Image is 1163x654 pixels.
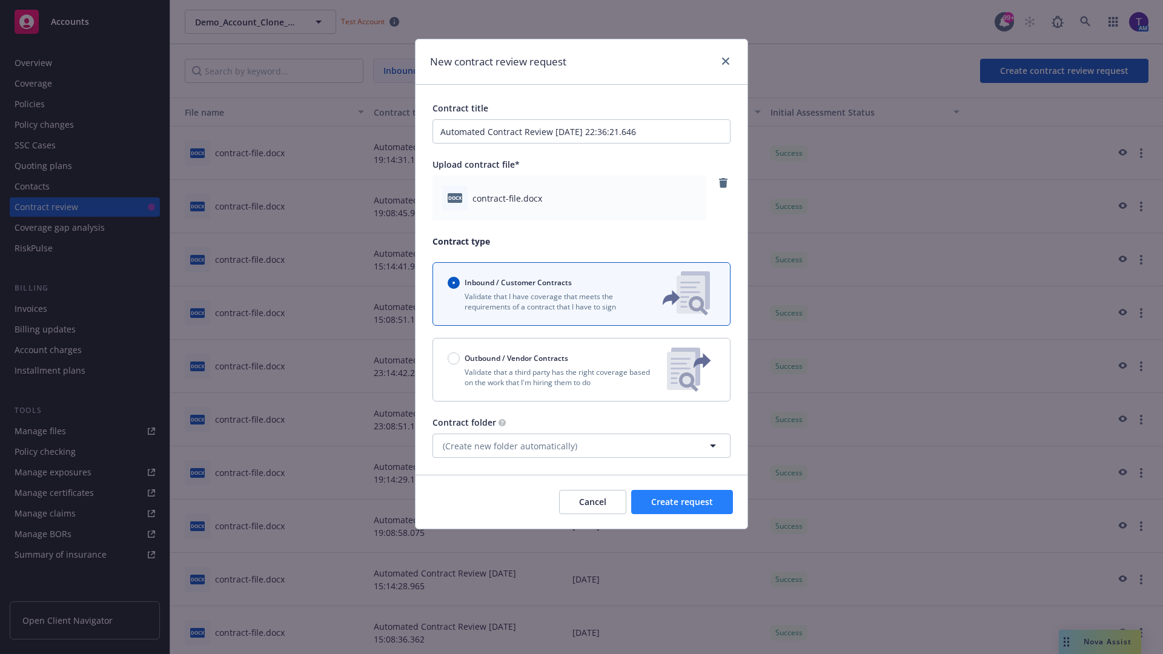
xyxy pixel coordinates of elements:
[448,367,657,388] p: Validate that a third party has the right coverage based on the work that I'm hiring them to do
[448,193,462,202] span: docx
[465,353,568,363] span: Outbound / Vendor Contracts
[432,338,731,401] button: Outbound / Vendor ContractsValidate that a third party has the right coverage based on the work t...
[430,54,566,70] h1: New contract review request
[432,434,731,458] button: (Create new folder automatically)
[448,291,643,312] p: Validate that I have coverage that meets the requirements of a contract that I have to sign
[559,490,626,514] button: Cancel
[579,496,606,507] span: Cancel
[432,235,731,248] p: Contract type
[716,176,731,190] a: remove
[432,102,488,114] span: Contract title
[432,417,496,428] span: Contract folder
[718,54,733,68] a: close
[448,352,460,365] input: Outbound / Vendor Contracts
[631,490,733,514] button: Create request
[443,440,577,452] span: (Create new folder automatically)
[432,119,731,144] input: Enter a title for this contract
[472,192,542,205] span: contract-file.docx
[432,262,731,326] button: Inbound / Customer ContractsValidate that I have coverage that meets the requirements of a contra...
[651,496,713,507] span: Create request
[465,277,572,288] span: Inbound / Customer Contracts
[448,277,460,289] input: Inbound / Customer Contracts
[432,159,520,170] span: Upload contract file*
